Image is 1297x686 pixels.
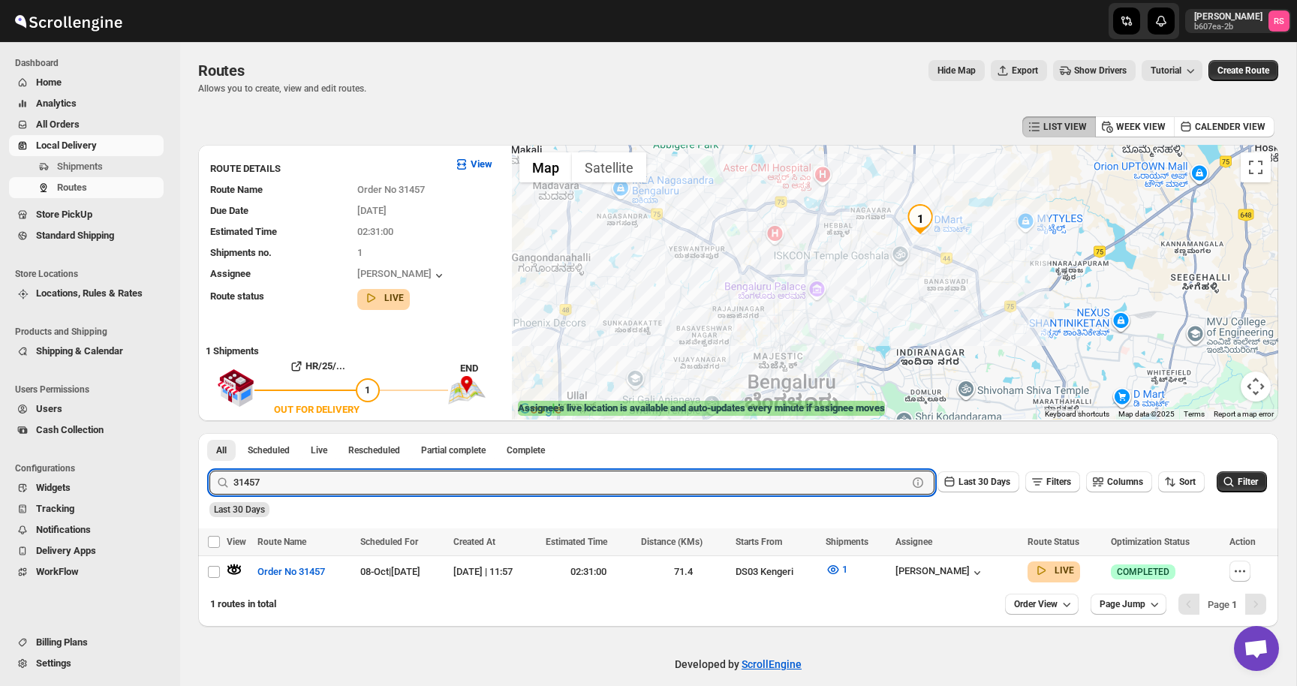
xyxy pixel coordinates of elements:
button: Filters [1025,471,1080,492]
button: [PERSON_NAME] [895,565,985,580]
button: Analytics [9,93,164,114]
span: Tracking [36,503,74,514]
span: Delivery Apps [36,545,96,556]
b: 1 Shipments [198,338,259,357]
span: Romil Seth [1268,11,1289,32]
p: [PERSON_NAME] [1194,11,1262,23]
button: View [445,152,501,176]
button: Keyboard shortcuts [1045,409,1109,420]
button: 1 [817,558,856,582]
button: Show Drivers [1053,60,1136,81]
span: Shipments [57,161,103,172]
button: Last 30 Days [937,471,1019,492]
span: Users Permissions [15,384,170,396]
input: Press enter after typing | Search Eg. Order No 31457 [233,471,907,495]
span: Rescheduled [348,444,400,456]
p: Allows you to create, view and edit routes. [198,83,366,95]
span: Create Route [1217,65,1269,77]
a: ScrollEngine [742,658,802,670]
button: Columns [1086,471,1152,492]
span: 1 [365,384,370,396]
button: HR/25/... [254,354,380,378]
button: Export [991,60,1047,81]
button: All Orders [9,114,164,135]
span: Filter [1238,477,1258,487]
button: Create Route [1208,60,1278,81]
span: Products and Shipping [15,326,170,338]
span: All Orders [36,119,80,130]
div: [DATE] | 11:57 [453,564,537,579]
span: Sort [1179,477,1196,487]
span: Home [36,77,62,88]
span: Shipping & Calendar [36,345,123,357]
img: shop.svg [217,359,254,417]
div: 02:31:00 [546,564,632,579]
button: Order No 31457 [248,560,334,584]
span: View [227,537,246,547]
span: Settings [36,657,71,669]
span: Store Locations [15,268,170,280]
span: Shipments no. [210,247,272,258]
nav: Pagination [1178,594,1266,615]
div: Open chat [1234,626,1279,671]
span: Shipments [826,537,868,547]
button: LIVE [363,290,404,305]
button: Cash Collection [9,420,164,441]
span: Analytics [36,98,77,109]
b: LIVE [1055,565,1074,576]
span: 1 [842,564,847,575]
p: Developed by [675,657,802,672]
a: Open this area in Google Maps (opens a new window) [516,400,565,420]
span: Route Name [210,184,263,195]
img: Google [516,400,565,420]
span: Page Jump [1100,598,1145,610]
span: Standard Shipping [36,230,114,241]
div: DS03 Kengeri [736,564,817,579]
button: [PERSON_NAME] [357,268,447,283]
span: Starts From [736,537,782,547]
span: Order No 31457 [257,564,325,579]
button: Widgets [9,477,164,498]
span: Billing Plans [36,636,88,648]
span: Complete [507,444,545,456]
span: Local Delivery [36,140,97,151]
span: Assignee [895,537,932,547]
span: Route Status [1028,537,1079,547]
div: OUT FOR DELIVERY [274,402,360,417]
button: CALENDER VIEW [1174,116,1274,137]
button: All routes [207,440,236,461]
div: 71.4 [641,564,727,579]
span: Show Drivers [1074,65,1127,77]
span: Columns [1107,477,1143,487]
button: Tracking [9,498,164,519]
button: Shipping & Calendar [9,341,164,362]
span: 1 routes in total [210,598,276,609]
img: ScrollEngine [12,2,125,40]
span: Page [1208,599,1237,610]
button: Show street map [519,152,572,182]
span: Configurations [15,462,170,474]
span: Estimated Time [546,537,607,547]
button: User menu [1185,9,1291,33]
span: Scheduled For [360,537,418,547]
button: Users [9,399,164,420]
div: 1 [905,204,935,234]
span: Optimization Status [1111,537,1190,547]
span: Store PickUp [36,209,92,220]
span: 1 [357,247,363,258]
span: Export [1012,65,1038,77]
b: HR/25/... [305,360,345,372]
span: COMPLETED [1117,566,1169,578]
a: Terms (opens in new tab) [1184,410,1205,418]
span: Last 30 Days [214,504,265,515]
span: CALENDER VIEW [1195,121,1265,133]
div: END [460,361,504,376]
h3: ROUTE DETAILS [210,161,442,176]
span: Distance (KMs) [641,537,703,547]
button: WorkFlow [9,561,164,582]
b: 1 [1232,599,1237,610]
span: LIST VIEW [1043,121,1087,133]
b: LIVE [384,293,404,303]
button: Routes [9,177,164,198]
